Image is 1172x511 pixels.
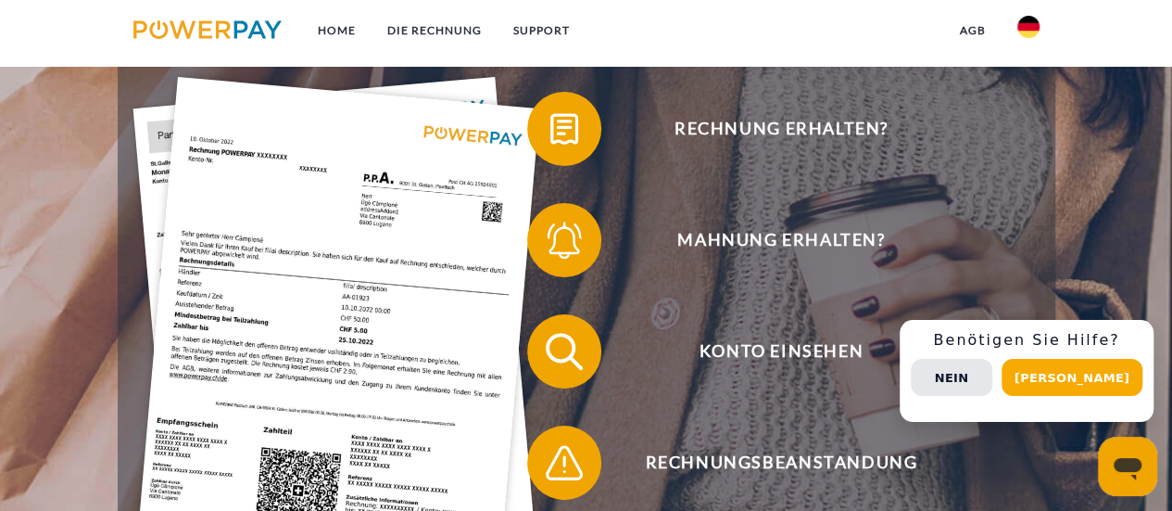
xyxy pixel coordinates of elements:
span: Konto einsehen [554,314,1008,389]
button: Konto einsehen [527,314,1009,389]
img: qb_warning.svg [541,440,587,486]
a: DIE RECHNUNG [371,14,497,47]
a: Home [301,14,371,47]
button: Mahnung erhalten? [527,203,1009,277]
div: Schnellhilfe [900,320,1153,422]
iframe: Schaltfläche zum Öffnen des Messaging-Fensters [1098,437,1157,496]
img: logo-powerpay.svg [133,20,283,39]
a: agb [944,14,1002,47]
a: SUPPORT [497,14,585,47]
span: Rechnung erhalten? [554,92,1008,166]
button: Rechnung erhalten? [527,92,1009,166]
h3: Benötigen Sie Hilfe? [911,331,1142,350]
img: qb_bell.svg [541,217,587,263]
button: [PERSON_NAME] [1002,359,1142,396]
span: Rechnungsbeanstandung [554,426,1008,500]
img: qb_bill.svg [541,106,587,152]
span: Mahnung erhalten? [554,203,1008,277]
img: qb_search.svg [541,328,587,375]
button: Rechnungsbeanstandung [527,426,1009,500]
img: de [1017,16,1040,38]
button: Nein [911,359,992,396]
